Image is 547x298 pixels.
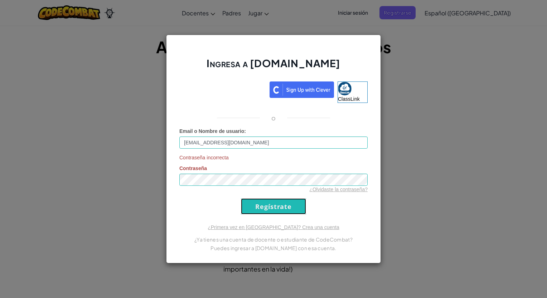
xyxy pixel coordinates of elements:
p: ¿Ya tienes una cuenta de docente o estudiante de CodeCombat? [179,235,368,244]
span: Contraseña [179,165,207,171]
img: classlink-logo-small.png [338,82,352,95]
span: Email o Nombre de usuario [179,128,244,134]
a: ¿Primera vez en [GEOGRAPHIC_DATA]? Crea una cuenta [208,224,339,230]
p: Puedes ingresar a [DOMAIN_NAME] con esa cuenta. [179,244,368,252]
p: o [271,114,276,122]
a: ¿Olvidaste la contraseña? [309,187,368,192]
span: ClassLink [338,96,360,102]
img: clever_sso_button@2x.png [270,81,334,98]
span: Contraseña incorrecta [179,154,368,161]
iframe: Botón de Acceder con Google [176,81,270,96]
label: : [179,128,246,135]
input: Regístrate [241,198,306,214]
h2: Ingresa a [DOMAIN_NAME] [179,56,368,77]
